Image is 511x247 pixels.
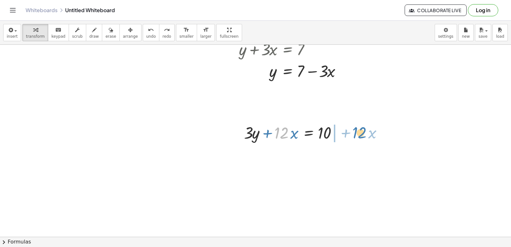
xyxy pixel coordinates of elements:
[7,34,18,39] span: insert
[220,34,238,39] span: fullscreen
[86,24,103,41] button: draw
[148,26,154,34] i: undo
[164,26,170,34] i: redo
[163,34,171,39] span: redo
[8,5,18,15] button: Toggle navigation
[105,34,116,39] span: erase
[51,34,65,39] span: keypad
[179,34,194,39] span: smaller
[146,34,156,39] span: undo
[435,24,457,41] button: settings
[183,26,189,34] i: format_size
[143,24,159,41] button: undoundo
[468,4,498,16] button: Log in
[26,34,45,39] span: transform
[102,24,119,41] button: erase
[458,24,474,41] button: new
[462,34,470,39] span: new
[55,26,61,34] i: keyboard
[26,7,57,13] a: Whiteboards
[405,4,467,16] button: Collaborate Live
[159,24,175,41] button: redoredo
[123,34,138,39] span: arrange
[22,24,48,41] button: transform
[492,24,508,41] button: load
[216,24,242,41] button: fullscreen
[89,34,99,39] span: draw
[119,24,141,41] button: arrange
[438,34,454,39] span: settings
[203,26,209,34] i: format_size
[176,24,197,41] button: format_sizesmaller
[410,7,461,13] span: Collaborate Live
[478,34,487,39] span: save
[69,24,86,41] button: scrub
[475,24,491,41] button: save
[197,24,215,41] button: format_sizelarger
[48,24,69,41] button: keyboardkeypad
[3,24,21,41] button: insert
[72,34,83,39] span: scrub
[496,34,504,39] span: load
[200,34,211,39] span: larger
